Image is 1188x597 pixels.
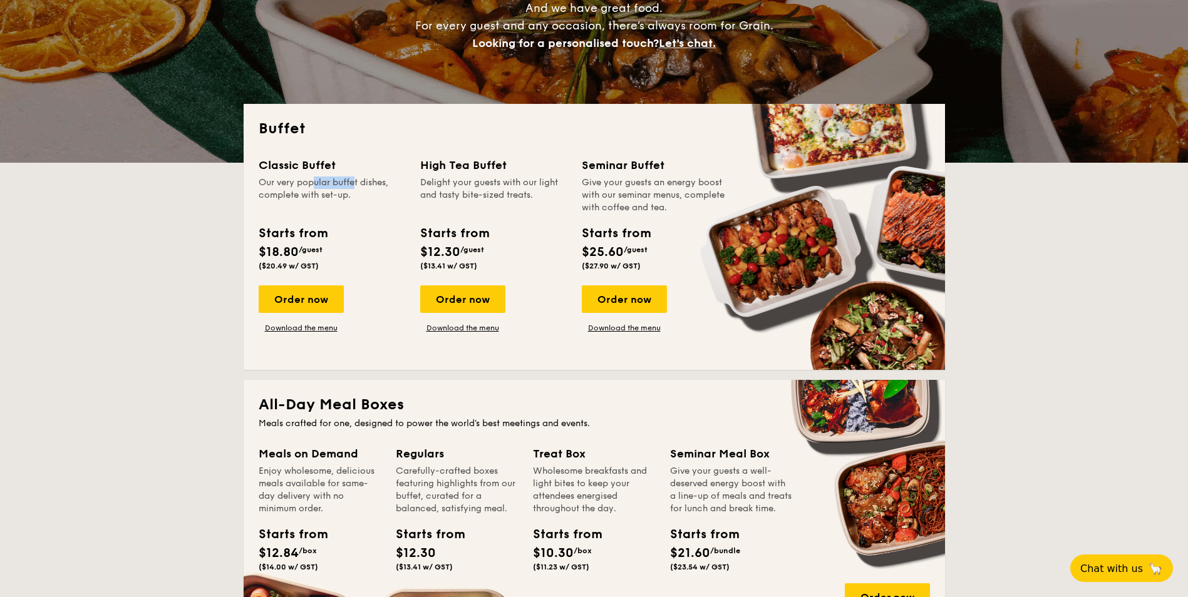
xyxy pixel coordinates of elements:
[582,323,667,333] a: Download the menu
[582,176,728,214] div: Give your guests an energy boost with our seminar menus, complete with coffee and tea.
[420,245,460,260] span: $12.30
[259,176,405,214] div: Our very popular buffet dishes, complete with set-up.
[396,445,518,462] div: Regulars
[420,176,567,214] div: Delight your guests with our light and tasty bite-sized treats.
[624,245,648,254] span: /guest
[710,546,740,555] span: /bundle
[420,285,505,313] div: Order now
[259,525,315,544] div: Starts from
[299,245,323,254] span: /guest
[533,525,589,544] div: Starts from
[396,525,452,544] div: Starts from
[415,1,773,50] span: And we have great food. For every guest and any occasion, there’s always room for Grain.
[659,36,716,50] span: Let's chat.
[533,445,655,462] div: Treat Box
[259,465,381,515] div: Enjoy wholesome, delicious meals available for same-day delivery with no minimum order.
[299,546,317,555] span: /box
[670,563,730,571] span: ($23.54 w/ GST)
[472,36,659,50] span: Looking for a personalised touch?
[1080,563,1143,574] span: Chat with us
[582,262,641,270] span: ($27.90 w/ GST)
[582,285,667,313] div: Order now
[1070,554,1173,582] button: Chat with us🦙
[582,224,650,243] div: Starts from
[670,546,710,561] span: $21.60
[670,445,792,462] div: Seminar Meal Box
[670,525,726,544] div: Starts from
[533,465,655,515] div: Wholesome breakfasts and light bites to keep your attendees energised throughout the day.
[396,546,436,561] span: $12.30
[460,245,484,254] span: /guest
[396,563,453,571] span: ($13.41 w/ GST)
[259,395,930,415] h2: All-Day Meal Boxes
[259,445,381,462] div: Meals on Demand
[259,546,299,561] span: $12.84
[396,465,518,515] div: Carefully-crafted boxes featuring highlights from our buffet, curated for a balanced, satisfying ...
[259,563,318,571] span: ($14.00 w/ GST)
[259,323,344,333] a: Download the menu
[259,262,319,270] span: ($20.49 w/ GST)
[670,465,792,515] div: Give your guests a well-deserved energy boost with a line-up of meals and treats for lunch and br...
[420,323,505,333] a: Download the menu
[259,156,405,174] div: Classic Buffet
[259,224,327,243] div: Starts from
[420,156,567,174] div: High Tea Buffet
[259,245,299,260] span: $18.80
[533,563,589,571] span: ($11.23 w/ GST)
[533,546,574,561] span: $10.30
[420,262,477,270] span: ($13.41 w/ GST)
[582,156,728,174] div: Seminar Buffet
[1148,561,1163,576] span: 🦙
[259,119,930,139] h2: Buffet
[259,417,930,430] div: Meals crafted for one, designed to power the world's best meetings and events.
[259,285,344,313] div: Order now
[420,224,488,243] div: Starts from
[574,546,592,555] span: /box
[582,245,624,260] span: $25.60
